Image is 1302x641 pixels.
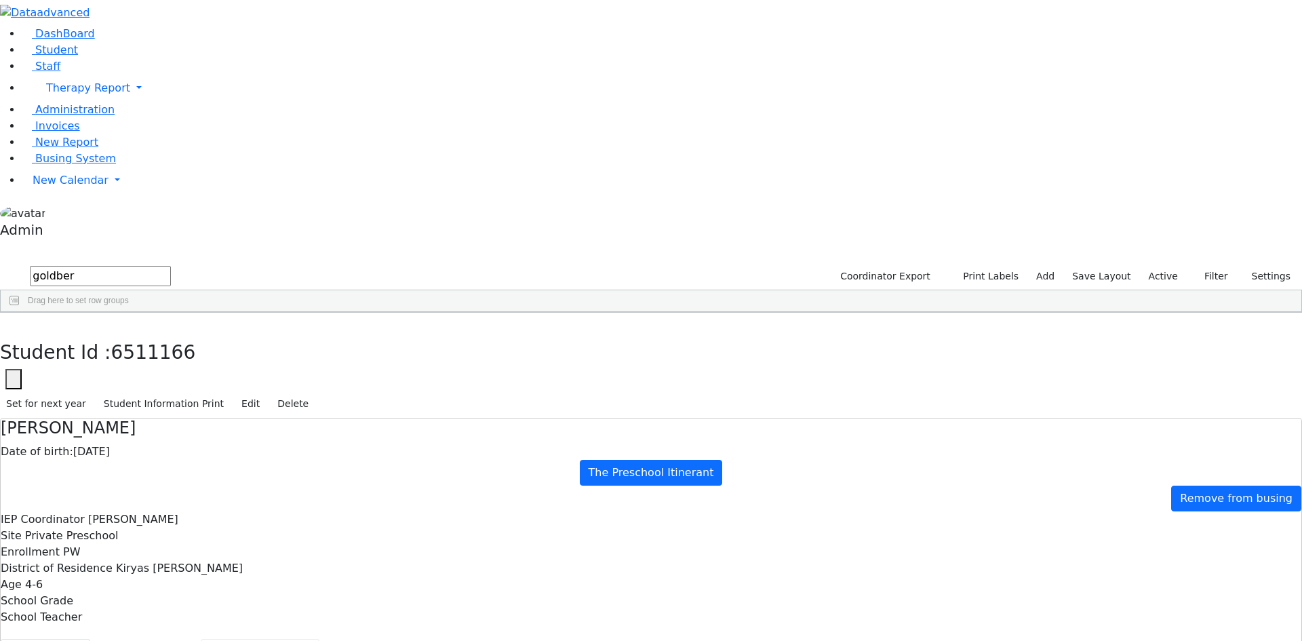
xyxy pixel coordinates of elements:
[1,528,22,544] label: Site
[22,167,1302,194] a: New Calendar
[46,81,130,94] span: Therapy Report
[1,609,82,625] label: School Teacher
[111,341,196,364] span: 6511166
[1,544,60,560] label: Enrollment
[1,444,1301,460] div: [DATE]
[35,43,78,56] span: Student
[28,296,129,305] span: Drag here to set row groups
[22,152,116,165] a: Busing System
[1066,266,1137,287] button: Save Layout
[22,75,1302,102] a: Therapy Report
[1030,266,1061,287] a: Add
[35,27,95,40] span: DashBoard
[580,460,723,486] a: The Preschool Itinerant
[35,152,116,165] span: Busing System
[1,444,73,460] label: Date of birth:
[1,419,1301,438] h4: [PERSON_NAME]
[33,174,108,187] span: New Calendar
[1,560,113,577] label: District of Residence
[35,60,60,73] span: Staff
[271,393,315,414] button: Delete
[1187,266,1234,287] button: Filter
[35,119,80,132] span: Invoices
[22,60,60,73] a: Staff
[947,266,1025,287] button: Print Labels
[25,529,119,542] span: Private Preschool
[22,43,78,56] a: Student
[116,562,243,575] span: Kiryas [PERSON_NAME]
[22,136,98,149] a: New Report
[1,577,22,593] label: Age
[1,511,85,528] label: IEP Coordinator
[35,136,98,149] span: New Report
[1234,266,1297,287] button: Settings
[22,103,115,116] a: Administration
[1180,492,1293,505] span: Remove from busing
[22,27,95,40] a: DashBoard
[22,119,80,132] a: Invoices
[88,513,178,526] span: [PERSON_NAME]
[235,393,266,414] button: Edit
[98,393,230,414] button: Student Information Print
[1143,266,1184,287] label: Active
[1171,486,1301,511] a: Remove from busing
[30,266,171,286] input: Search
[1,593,73,609] label: School Grade
[831,266,936,287] button: Coordinator Export
[35,103,115,116] span: Administration
[63,545,80,558] span: PW
[25,578,43,591] span: 4-6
